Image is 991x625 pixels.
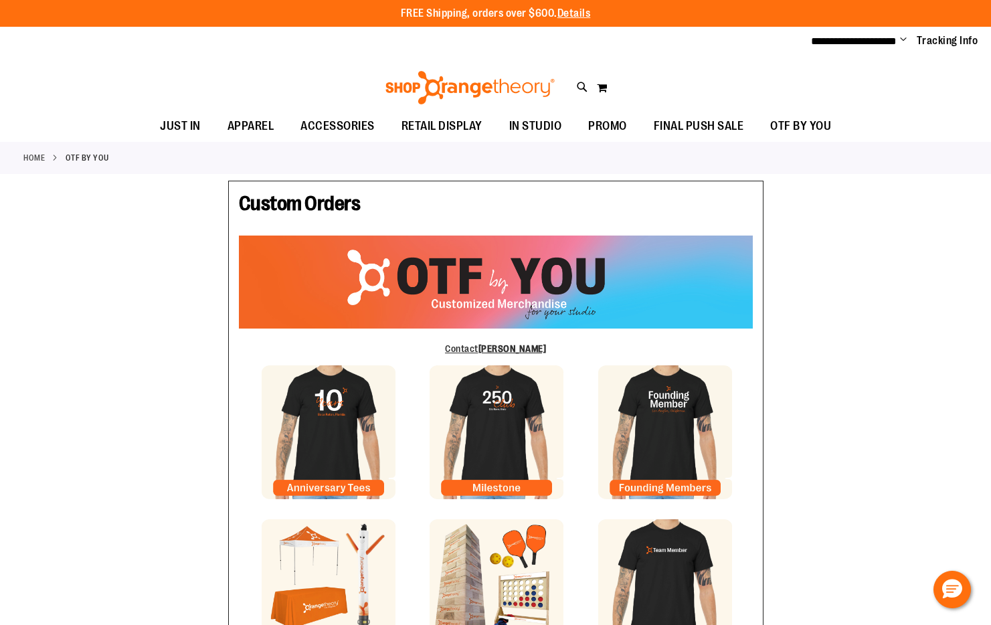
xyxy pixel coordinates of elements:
[300,111,375,141] span: ACCESSORIES
[933,571,971,608] button: Hello, have a question? Let’s chat.
[287,111,388,142] a: ACCESSORIES
[757,111,844,141] a: OTF BY YOU
[66,152,109,164] strong: OTF By You
[588,111,627,141] span: PROMO
[23,152,45,164] a: Home
[239,236,753,328] img: OTF Custom Orders
[147,111,214,142] a: JUST IN
[640,111,757,142] a: FINAL PUSH SALE
[478,343,547,354] b: [PERSON_NAME]
[383,71,557,104] img: Shop Orangetheory
[228,111,274,141] span: APPAREL
[214,111,288,142] a: APPAREL
[509,111,562,141] span: IN STUDIO
[262,365,395,499] img: Anniversary Tile
[598,365,732,499] img: Founding Member Tile
[496,111,575,142] a: IN STUDIO
[239,191,753,222] h1: Custom Orders
[401,111,482,141] span: RETAIL DISPLAY
[654,111,744,141] span: FINAL PUSH SALE
[430,365,563,499] img: Milestone Tile
[770,111,831,141] span: OTF BY YOU
[557,7,591,19] a: Details
[445,343,546,354] a: Contact[PERSON_NAME]
[388,111,496,142] a: RETAIL DISPLAY
[401,6,591,21] p: FREE Shipping, orders over $600.
[575,111,640,142] a: PROMO
[917,33,978,48] a: Tracking Info
[160,111,201,141] span: JUST IN
[900,34,907,48] button: Account menu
